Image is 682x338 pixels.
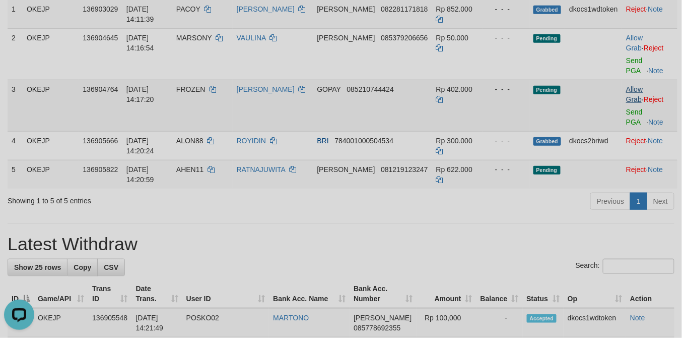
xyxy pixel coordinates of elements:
[626,279,674,308] th: Action
[182,279,269,308] th: User ID: activate to sort column ascending
[83,165,118,174] span: 136905822
[176,165,203,174] span: AHEN11
[176,34,212,42] span: MARSONY
[237,85,295,93] a: [PERSON_NAME]
[83,85,118,93] span: 136904764
[533,6,562,14] span: Grabbed
[126,165,154,184] span: [DATE] 14:20:59
[23,131,79,160] td: OKEJP
[126,85,154,103] span: [DATE] 14:17:20
[622,160,677,189] td: ·
[648,5,663,13] a: Note
[237,165,286,174] a: RATNAJUWITA
[8,160,23,189] td: 5
[104,263,118,271] span: CSV
[34,308,88,337] td: OKEJP
[626,57,643,75] a: Send PGA
[237,5,295,13] a: [PERSON_NAME]
[97,259,125,276] a: CSV
[34,279,88,308] th: Game/API: activate to sort column ascending
[354,314,412,322] span: [PERSON_NAME]
[74,263,91,271] span: Copy
[381,165,428,174] span: Copy 081219123247 to clipboard
[88,308,131,337] td: 136905548
[626,34,643,52] a: Allow Grab
[23,80,79,131] td: OKEJP
[649,67,664,75] a: Note
[83,137,118,145] span: 136905666
[381,34,428,42] span: Copy 085379206656 to clipboard
[8,259,67,276] a: Show 25 rows
[564,308,626,337] td: dkocs1wdtoken
[436,137,472,145] span: Rp 300.000
[533,137,562,146] span: Grabbed
[436,165,472,174] span: Rp 622.000
[176,85,206,93] span: FROZEN
[417,279,476,308] th: Amount: activate to sort column ascending
[564,279,626,308] th: Op: activate to sort column ascending
[648,137,663,145] a: Note
[436,85,472,93] span: Rp 402.000
[8,234,674,254] h1: Latest Withdraw
[88,279,131,308] th: Trans ID: activate to sort column ascending
[644,44,664,52] a: Reject
[417,308,476,337] td: Rp 100,000
[603,259,674,274] input: Search:
[626,85,643,103] a: Allow Grab
[487,33,525,43] div: - - -
[182,308,269,337] td: POSKO02
[273,314,309,322] a: MARTONO
[8,131,23,160] td: 4
[237,34,266,42] a: VAULINA
[317,165,375,174] span: [PERSON_NAME]
[8,279,34,308] th: ID: activate to sort column descending
[622,80,677,131] td: ·
[83,34,118,42] span: 136904645
[647,193,674,210] a: Next
[14,263,61,271] span: Show 25 rows
[126,5,154,23] span: [DATE] 14:11:39
[622,28,677,80] td: ·
[317,34,375,42] span: [PERSON_NAME]
[644,95,664,103] a: Reject
[23,160,79,189] td: OKEJP
[487,136,525,146] div: - - -
[176,137,203,145] span: ALON88
[126,137,154,155] span: [DATE] 14:20:24
[565,131,622,160] td: dkocs2briwd
[83,5,118,13] span: 136903029
[350,279,417,308] th: Bank Acc. Number: activate to sort column ascending
[23,28,79,80] td: OKEJP
[269,279,350,308] th: Bank Acc. Name: activate to sort column ascending
[533,86,561,94] span: Pending
[649,118,664,126] a: Note
[630,314,645,322] a: Note
[626,5,646,13] a: Reject
[630,193,647,210] a: 1
[533,34,561,43] span: Pending
[176,5,200,13] span: PACOY
[487,4,525,14] div: - - -
[126,34,154,52] span: [DATE] 14:16:54
[436,5,472,13] span: Rp 852.000
[347,85,394,93] span: Copy 085210744424 to clipboard
[487,164,525,175] div: - - -
[317,137,329,145] span: BRI
[626,165,646,174] a: Reject
[626,108,643,126] a: Send PGA
[8,28,23,80] td: 2
[648,165,663,174] a: Note
[132,308,182,337] td: [DATE] 14:21:49
[523,279,564,308] th: Status: activate to sort column ascending
[354,324,400,332] span: Copy 085778692355 to clipboard
[132,279,182,308] th: Date Trans.: activate to sort column ascending
[381,5,428,13] span: Copy 082281171818 to clipboard
[4,4,34,34] button: Open LiveChat chat widget
[626,34,644,52] span: ·
[8,192,277,206] div: Showing 1 to 5 of 5 entries
[622,131,677,160] td: ·
[527,314,557,323] span: Accepted
[626,137,646,145] a: Reject
[317,85,341,93] span: GOPAY
[487,84,525,94] div: - - -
